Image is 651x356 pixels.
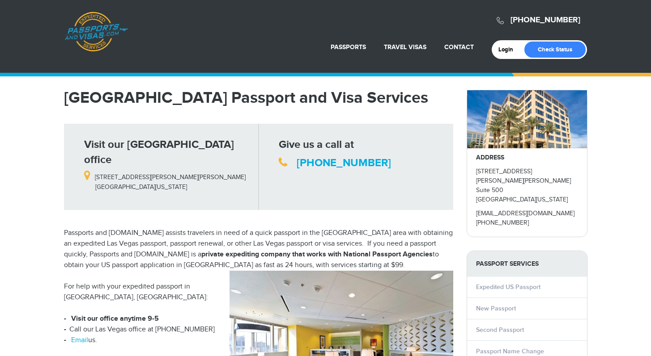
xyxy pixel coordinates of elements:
p: For help with your expedited passport in [GEOGRAPHIC_DATA], [GEOGRAPHIC_DATA]: [64,281,453,303]
a: Passport Name Change [476,348,544,355]
a: Passports [331,43,366,51]
p: [PHONE_NUMBER] [476,218,578,228]
li: Call our Las Vegas office at [PHONE_NUMBER] [64,324,453,335]
strong: PASSPORT SERVICES [467,251,587,276]
strong: private expediting company that works with National Passport Agencies [201,250,433,259]
li: us. [64,335,453,346]
a: Login [498,46,519,53]
a: Travel Visas [384,43,426,51]
a: Second Passport [476,326,524,334]
strong: Visit our office anytime 9-5 [71,314,159,323]
a: Check Status [524,42,586,58]
h1: [GEOGRAPHIC_DATA] Passport and Visa Services [64,90,453,106]
a: Contact [444,43,474,51]
img: howardhughes_-_28de80_-_029b8f063c7946511503b0bb3931d518761db640.jpg [467,90,587,148]
strong: Visit our [GEOGRAPHIC_DATA] office [84,138,234,166]
a: [PHONE_NUMBER] [297,156,391,169]
a: Passports & [DOMAIN_NAME] [64,12,128,52]
p: [STREET_ADDRESS][PERSON_NAME][PERSON_NAME] [GEOGRAPHIC_DATA][US_STATE] [84,168,252,192]
strong: ADDRESS [476,154,504,161]
p: [STREET_ADDRESS][PERSON_NAME][PERSON_NAME] Suite 500 [GEOGRAPHIC_DATA][US_STATE] [476,167,578,205]
a: [PHONE_NUMBER] [511,15,580,25]
strong: Give us a call at [279,138,354,151]
a: Email [71,336,88,344]
a: Expedited US Passport [476,283,540,291]
p: Passports and [DOMAIN_NAME] assists travelers in need of a quick passport in the [GEOGRAPHIC_DATA... [64,228,453,271]
a: [EMAIL_ADDRESS][DOMAIN_NAME] [476,210,574,217]
a: New Passport [476,305,516,312]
